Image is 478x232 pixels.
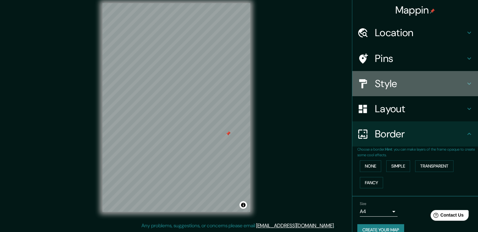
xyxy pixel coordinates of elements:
h4: Mappin [395,4,435,16]
label: Size [360,201,366,207]
div: Layout [352,96,478,121]
div: Location [352,20,478,45]
div: . [335,222,336,229]
iframe: Help widget launcher [422,207,471,225]
img: pin-icon.png [430,8,435,14]
button: Transparent [415,160,453,172]
h4: Border [375,128,465,140]
canvas: Map [102,3,250,212]
p: Any problems, suggestions, or concerns please email . [141,222,335,229]
button: Toggle attribution [239,201,247,209]
h4: Layout [375,102,465,115]
button: None [360,160,381,172]
div: A4 [360,207,398,217]
div: Style [352,71,478,96]
button: Fancy [360,177,383,189]
div: . [336,222,337,229]
h4: Style [375,77,465,90]
button: Simple [386,160,410,172]
div: Pins [352,46,478,71]
h4: Pins [375,52,465,65]
b: Hint [385,147,392,152]
h4: Location [375,26,465,39]
p: Choose a border. : you can make layers of the frame opaque to create some cool effects. [357,146,478,158]
div: Border [352,121,478,146]
a: [EMAIL_ADDRESS][DOMAIN_NAME] [256,222,334,229]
